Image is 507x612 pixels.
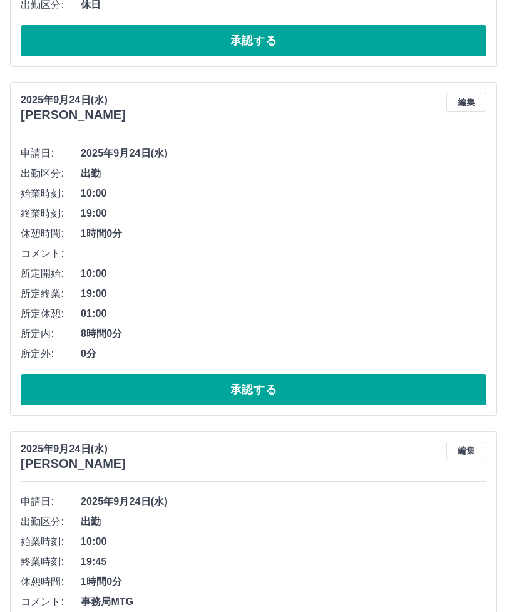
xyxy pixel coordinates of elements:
span: 所定内: [21,326,81,341]
h3: [PERSON_NAME] [21,457,126,471]
h3: [PERSON_NAME] [21,108,126,122]
span: 2025年9月24日(水) [81,146,486,161]
span: 所定終業: [21,286,81,301]
span: 出勤区分: [21,166,81,181]
p: 2025年9月24日(水) [21,442,126,457]
button: 編集 [446,442,486,460]
span: 1時間0分 [81,574,486,589]
span: 始業時刻: [21,186,81,201]
span: 申請日: [21,146,81,161]
span: 10:00 [81,266,486,281]
span: 2025年9月24日(水) [81,494,486,509]
span: 10:00 [81,186,486,201]
span: 休憩時間: [21,226,81,241]
span: 所定開始: [21,266,81,281]
span: 所定外: [21,346,81,361]
span: 1時間0分 [81,226,486,241]
span: 終業時刻: [21,554,81,569]
button: 承認する [21,374,486,405]
span: 8時間0分 [81,326,486,341]
span: 10:00 [81,534,486,549]
button: 編集 [446,93,486,112]
p: 2025年9月24日(水) [21,93,126,108]
span: 出勤 [81,166,486,181]
span: 申請日: [21,494,81,509]
button: 承認する [21,25,486,56]
span: 出勤区分: [21,514,81,529]
span: 0分 [81,346,486,361]
span: 19:45 [81,554,486,569]
span: 所定休憩: [21,306,81,321]
span: 出勤 [81,514,486,529]
span: 事務局MTG [81,594,486,609]
span: 終業時刻: [21,206,81,221]
span: 01:00 [81,306,486,321]
span: 19:00 [81,286,486,301]
span: コメント: [21,246,81,261]
span: 始業時刻: [21,534,81,549]
span: 19:00 [81,206,486,221]
span: コメント: [21,594,81,609]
